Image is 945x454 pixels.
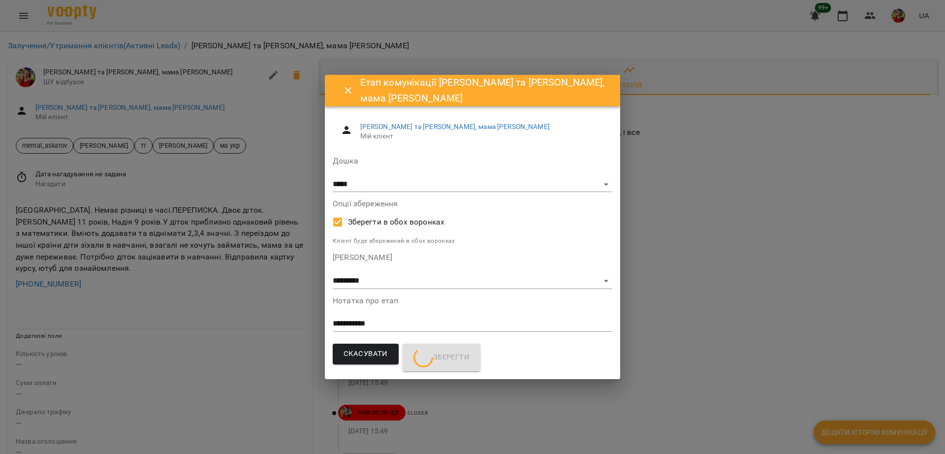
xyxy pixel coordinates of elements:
label: Опції збереження [333,200,612,208]
button: Скасувати [333,344,399,364]
h6: Етап комунікації [PERSON_NAME] та [PERSON_NAME], мама [PERSON_NAME] [360,75,608,106]
span: Зберегти в обох воронках [348,216,445,228]
a: [PERSON_NAME] та [PERSON_NAME], мама [PERSON_NAME] [360,123,550,130]
label: Нотатка про етап [333,297,612,305]
p: Клієнт буде збережений в обох воронках [333,236,612,246]
label: [PERSON_NAME] [333,254,612,261]
button: Close [337,79,360,102]
span: Мій клієнт [360,131,604,141]
label: Дошка [333,157,612,165]
span: Скасувати [344,348,388,360]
